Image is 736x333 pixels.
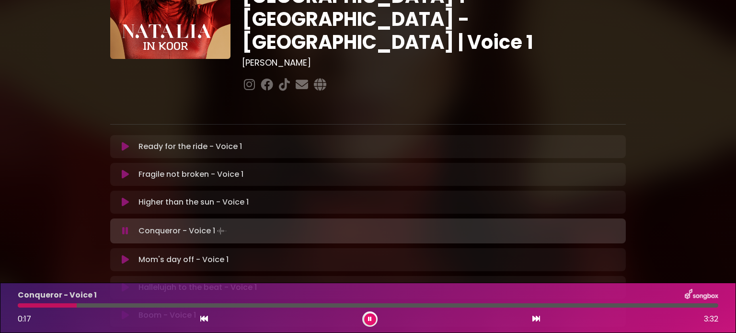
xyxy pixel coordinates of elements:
p: Conqueror - Voice 1 [138,224,229,238]
h3: [PERSON_NAME] [242,57,626,68]
p: Conqueror - Voice 1 [18,289,97,301]
p: Ready for the ride - Voice 1 [138,141,242,152]
img: waveform4.gif [215,224,229,238]
p: Fragile not broken - Voice 1 [138,169,243,180]
p: Mom's day off - Voice 1 [138,254,229,265]
span: 0:17 [18,313,31,324]
span: 3:32 [704,313,718,325]
p: Hallelujah to the beat - Voice 1 [138,282,257,293]
p: Higher than the sun - Voice 1 [138,196,249,208]
img: songbox-logo-white.png [685,289,718,301]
